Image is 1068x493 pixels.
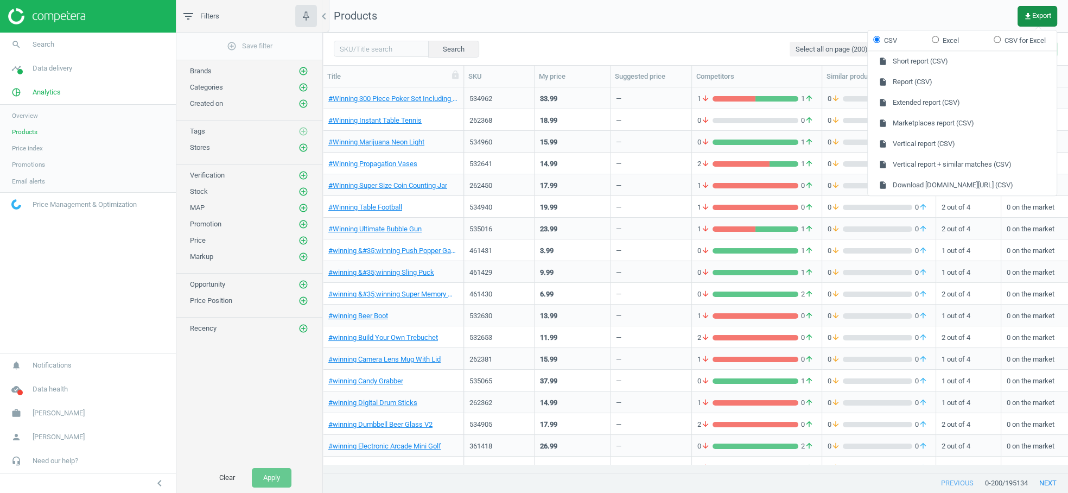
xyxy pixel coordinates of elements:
[469,355,529,364] div: 262381
[831,116,840,125] i: arrow_downward
[176,35,322,57] button: add_circle_outlineSave filter
[919,289,927,299] i: arrow_upward
[831,376,840,386] i: arrow_downward
[328,246,458,256] a: #winning &#35;winning Push Popper Game
[828,116,843,125] span: 0
[701,376,710,386] i: arrow_downward
[298,252,308,262] i: add_circle_outline
[798,116,816,125] span: 0
[298,219,309,230] button: add_circle_outline
[153,477,166,490] i: chevron_left
[190,296,232,305] span: Price Position
[912,246,930,256] span: 0
[298,66,309,77] button: add_circle_outline
[831,137,840,147] i: arrow_downward
[919,376,927,386] i: arrow_upward
[868,154,1057,175] button: Vertical report + similar matches (CSV)
[942,284,995,303] div: 2 out of 4
[33,408,85,418] span: [PERSON_NAME]
[828,246,843,256] span: 0
[879,99,887,108] i: insert_drive_file
[298,324,308,333] i: add_circle_outline
[469,224,529,234] div: 535016
[701,311,710,321] i: arrow_downward
[831,246,840,256] i: arrow_downward
[469,398,529,408] div: 262362
[540,181,557,191] div: 17.99
[298,251,309,262] button: add_circle_outline
[200,11,219,21] span: Filters
[942,219,995,238] div: 2 out of 4
[328,94,458,104] a: #Winning 300 Piece Poker Set Including Chips
[831,203,840,212] i: arrow_downward
[697,268,713,277] span: 0
[469,137,529,147] div: 534960
[469,333,529,343] div: 532653
[912,355,930,364] span: 0
[428,41,479,57] button: Search
[805,311,813,321] i: arrow_upward
[805,246,813,256] i: arrow_upward
[697,116,713,125] span: 0
[701,333,710,343] i: arrow_downward
[912,398,930,408] span: 0
[540,159,557,169] div: 14.99
[919,333,927,343] i: arrow_upward
[932,36,959,46] label: Excel
[798,289,816,299] span: 2
[798,333,816,343] span: 0
[469,116,529,125] div: 262368
[805,94,813,104] i: arrow_upward
[616,311,621,325] div: —
[828,224,843,234] span: 0
[540,116,557,125] div: 18.99
[701,289,710,299] i: arrow_downward
[942,197,995,216] div: 2 out of 4
[879,160,887,169] i: insert_drive_file
[697,246,713,256] span: 0
[190,67,212,75] span: Brands
[328,289,458,299] a: #winning &#35;winning Super Memory Match Game
[328,137,424,147] a: #Winning Marijuana Neon Light
[616,268,621,281] div: —
[298,235,309,246] button: add_circle_outline
[701,398,710,408] i: arrow_downward
[469,376,529,386] div: 535065
[697,159,713,169] span: 2
[6,427,27,447] i: person
[919,311,927,321] i: arrow_upward
[697,355,713,364] span: 1
[298,170,309,181] button: add_circle_outline
[701,181,710,191] i: arrow_downward
[190,83,223,91] span: Categories
[831,333,840,343] i: arrow_downward
[328,224,422,234] a: #Winning Ultimate Bubble Gun
[912,289,930,299] span: 0
[540,94,557,104] div: 33.99
[868,72,1057,93] button: Report (CSV)
[12,144,43,153] span: Price index
[190,236,206,244] span: Price
[33,432,85,442] span: [PERSON_NAME]
[919,203,927,212] i: arrow_upward
[190,99,223,108] span: Created on
[328,355,441,364] a: #winning Camera Lens Mug With Lid
[828,333,843,343] span: 0
[469,246,529,256] div: 461431
[190,220,221,228] span: Promotion
[697,333,713,343] span: 2
[227,41,272,51] span: Save filter
[805,376,813,386] i: arrow_upward
[540,137,557,147] div: 15.99
[616,159,621,173] div: —
[540,355,557,364] div: 15.99
[298,295,309,306] button: add_circle_outline
[190,171,225,179] span: Verification
[298,142,309,153] button: add_circle_outline
[540,289,554,299] div: 6.99
[796,45,868,54] span: Select all on page (200)
[8,8,85,24] img: ajHJNr6hYgQAAAAASUVORK5CYII=
[805,116,813,125] i: arrow_upward
[33,64,72,73] span: Data delivery
[805,289,813,299] i: arrow_upward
